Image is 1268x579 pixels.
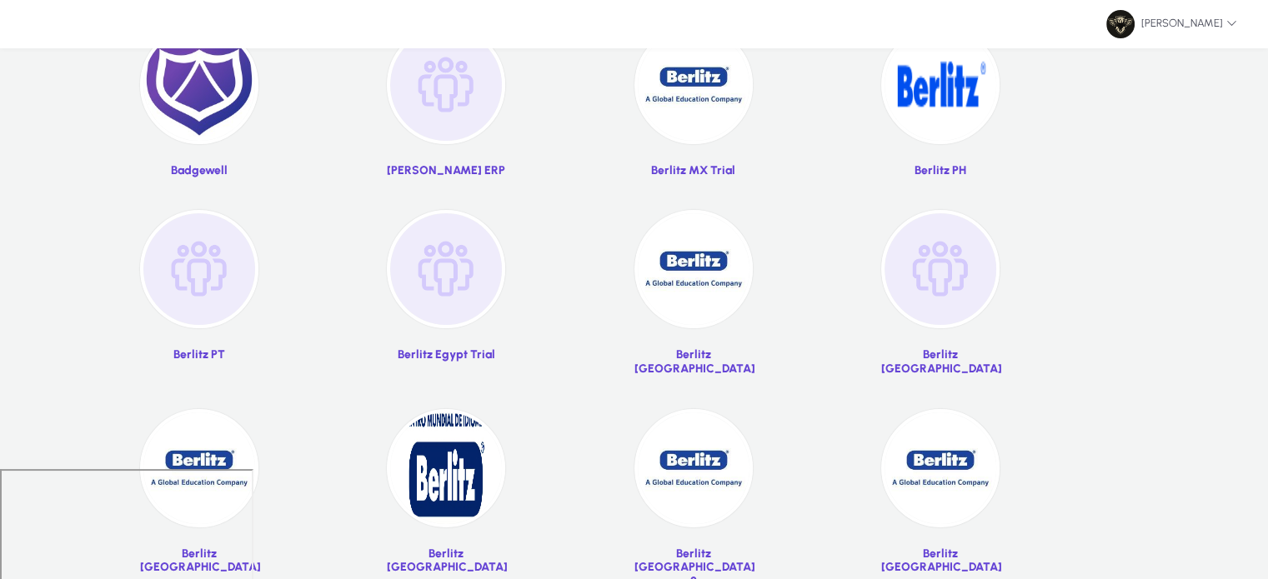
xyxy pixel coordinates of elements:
[387,210,505,328] img: organization-placeholder.png
[881,164,1000,178] p: Berlitz PH
[1106,10,1237,38] span: [PERSON_NAME]
[634,26,753,144] img: 27.jpg
[1093,9,1250,39] button: [PERSON_NAME]
[634,409,753,527] img: 39.jpg
[387,348,505,362] p: Berlitz Egypt Trial
[140,547,258,575] p: Berlitz [GEOGRAPHIC_DATA]
[140,348,258,362] p: Berlitz PT
[387,409,505,527] img: 38.jpg
[634,164,753,178] p: Berlitz MX Trial
[140,210,258,328] img: organization-placeholder.png
[140,26,258,144] img: 2.png
[387,164,505,178] p: [PERSON_NAME] ERP
[634,348,753,376] p: Berlitz [GEOGRAPHIC_DATA]
[634,210,753,328] img: 34.jpg
[140,210,258,387] a: Berlitz PT
[881,348,1000,376] p: Berlitz [GEOGRAPHIC_DATA]
[634,210,753,387] a: Berlitz [GEOGRAPHIC_DATA]
[387,210,505,387] a: Berlitz Egypt Trial
[140,26,258,190] a: Badgewell
[140,164,258,178] p: Badgewell
[140,409,258,527] img: 37.jpg
[881,409,1000,527] img: 40.jpg
[634,26,753,190] a: Berlitz MX Trial
[387,26,505,190] a: [PERSON_NAME] ERP
[1106,10,1135,38] img: 77.jpg
[387,26,505,144] img: organization-placeholder.png
[881,210,1000,387] a: Berlitz [GEOGRAPHIC_DATA]
[387,547,505,575] p: Berlitz [GEOGRAPHIC_DATA]
[881,210,1000,328] img: organization-placeholder.png
[881,26,1000,144] img: 28.png
[881,26,1000,190] a: Berlitz PH
[881,547,1000,575] p: Berlitz [GEOGRAPHIC_DATA]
